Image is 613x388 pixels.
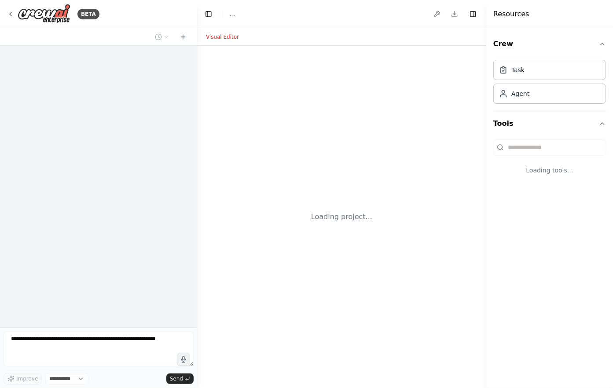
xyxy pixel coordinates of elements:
div: Agent [511,89,529,98]
button: Click to speak your automation idea [177,353,190,366]
img: Logo [18,4,70,24]
button: Switch to previous chat [151,32,173,42]
div: BETA [77,9,99,19]
span: Improve [16,375,38,382]
button: Start a new chat [176,32,190,42]
button: Crew [493,32,606,56]
button: Hide right sidebar [467,8,479,20]
span: ... [229,10,235,18]
h4: Resources [493,9,529,19]
button: Tools [493,111,606,136]
div: Tools [493,136,606,189]
div: Crew [493,56,606,111]
button: Improve [4,373,42,384]
div: Loading project... [311,212,372,222]
div: Task [511,66,525,74]
div: Loading tools... [493,159,606,182]
button: Send [166,373,194,384]
span: Send [170,375,183,382]
button: Hide left sidebar [202,8,215,20]
nav: breadcrumb [229,10,235,18]
button: Visual Editor [201,32,244,42]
